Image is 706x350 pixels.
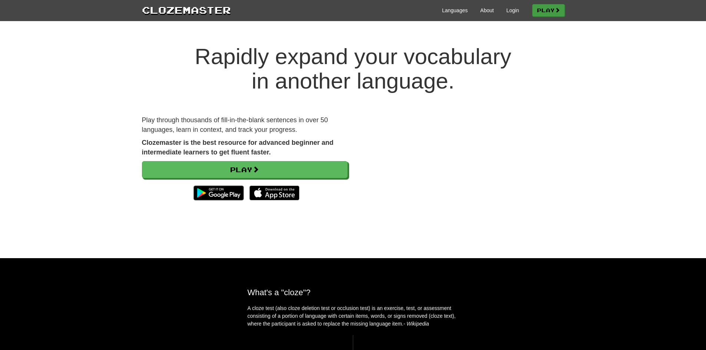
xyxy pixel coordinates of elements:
a: Languages [442,7,468,14]
h2: What's a "cloze"? [248,288,459,297]
a: Clozemaster [142,3,231,17]
a: Login [506,7,519,14]
a: Play [532,4,565,17]
img: Download_on_the_App_Store_Badge_US-UK_135x40-25178aeef6eb6b83b96f5f2d004eda3bffbb37122de64afbaef7... [249,186,299,200]
img: Get it on Google Play [190,182,247,204]
p: Play through thousands of fill-in-the-blank sentences in over 50 languages, learn in context, and... [142,116,348,134]
a: Play [142,161,348,178]
strong: Clozemaster is the best resource for advanced beginner and intermediate learners to get fluent fa... [142,139,334,156]
em: - Wikipedia [404,321,429,327]
a: About [480,7,494,14]
p: A cloze test (also cloze deletion test or occlusion test) is an exercise, test, or assessment con... [248,304,459,328]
